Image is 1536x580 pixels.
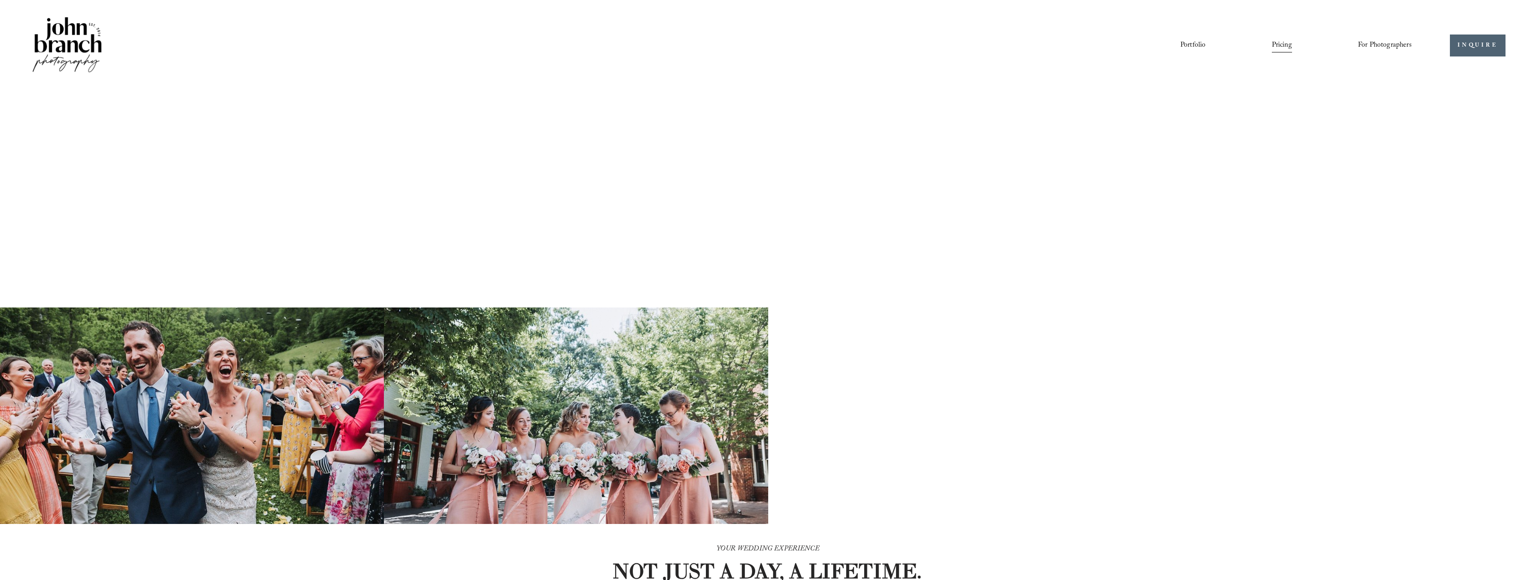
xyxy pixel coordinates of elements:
[1272,38,1292,53] a: Pricing
[384,307,768,524] img: A bride and four bridesmaids in pink dresses, holding bouquets with pink and white flowers, smili...
[1358,39,1412,52] span: For Photographers
[1450,35,1505,56] a: INQUIRE
[31,15,104,76] img: John Branch IV Photography
[1358,38,1412,53] a: folder dropdown
[717,543,819,555] em: YOUR WEDDING EXPERIENCE
[1180,38,1205,53] a: Portfolio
